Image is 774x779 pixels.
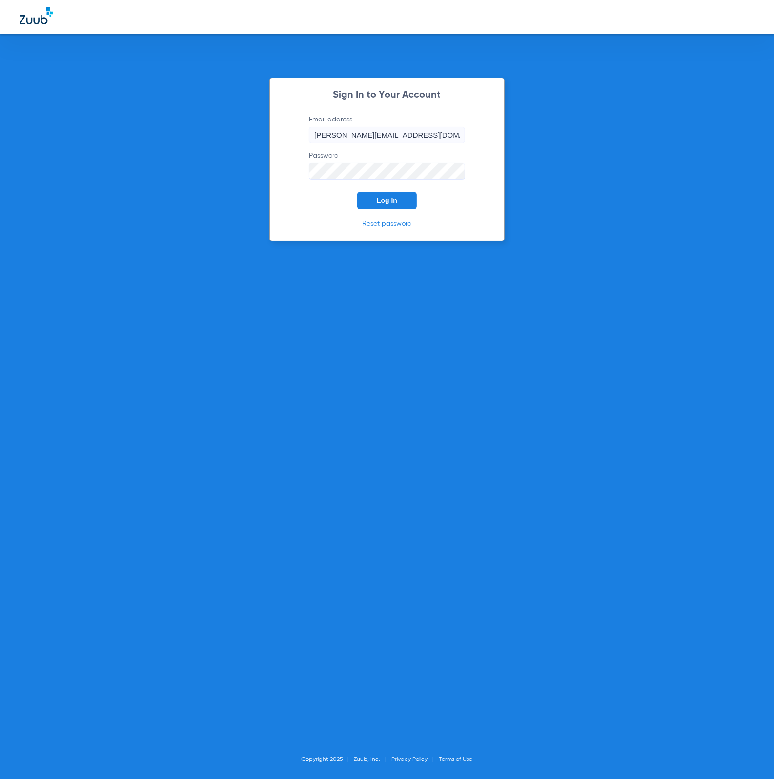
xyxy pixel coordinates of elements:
a: Reset password [362,220,412,227]
h2: Sign In to Your Account [294,90,480,100]
span: Log In [377,197,397,204]
input: Password [309,163,465,180]
img: Zuub Logo [20,7,53,24]
label: Email address [309,115,465,143]
li: Copyright 2025 [302,755,354,764]
a: Terms of Use [439,757,473,762]
a: Privacy Policy [392,757,428,762]
input: Email address [309,127,465,143]
iframe: Chat Widget [725,732,774,779]
label: Password [309,151,465,180]
button: Log In [357,192,417,209]
li: Zuub, Inc. [354,755,392,764]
